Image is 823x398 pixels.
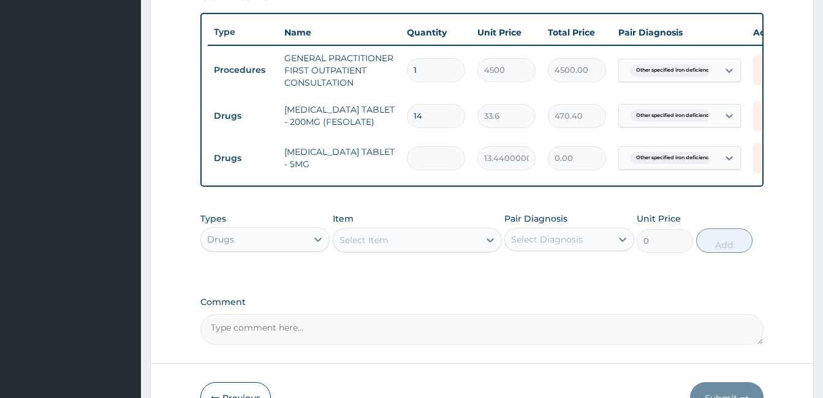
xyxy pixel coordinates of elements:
th: Pair Diagnosis [612,20,747,45]
td: GENERAL PRACTITIONER FIRST OUTPATIENT CONSULTATION [278,46,401,95]
th: Type [208,21,278,43]
th: Total Price [542,20,612,45]
td: Drugs [208,147,278,170]
label: Comment [200,297,764,307]
th: Quantity [401,20,471,45]
span: Other specified iron deficienc... [630,110,719,122]
span: Other specified iron deficienc... [630,64,719,77]
td: [MEDICAL_DATA] TABLET - 5MG [278,140,401,176]
div: Select Diagnosis [511,233,583,246]
td: [MEDICAL_DATA] TABLET - 200MG (FESOLATE) [278,97,401,134]
label: Unit Price [637,212,681,225]
td: Procedures [208,59,278,81]
th: Actions [747,20,808,45]
div: Select Item [339,234,389,246]
button: Add [696,228,753,253]
span: Other specified iron deficienc... [630,152,719,164]
th: Name [278,20,401,45]
label: Item [333,212,354,225]
label: Types [200,214,226,224]
label: Pair Diagnosis [504,212,567,225]
div: Drugs [207,233,234,246]
td: Drugs [208,105,278,127]
th: Unit Price [471,20,542,45]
